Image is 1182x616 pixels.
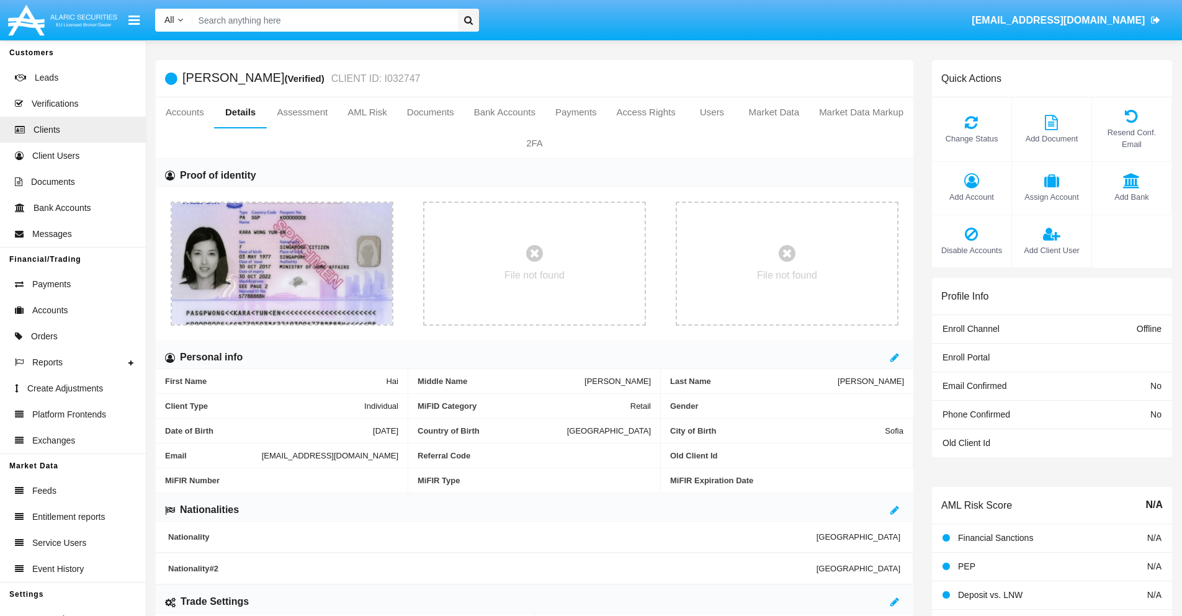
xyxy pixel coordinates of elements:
[1137,324,1162,334] span: Offline
[607,97,686,127] a: Access Rights
[32,563,84,576] span: Event History
[155,14,192,27] a: All
[180,350,243,364] h6: Personal info
[373,426,398,435] span: [DATE]
[942,409,1010,419] span: Phone Confirmed
[364,401,398,411] span: Individual
[165,451,262,460] span: Email
[34,123,60,136] span: Clients
[817,564,900,573] span: [GEOGRAPHIC_DATA]
[1147,533,1162,543] span: N/A
[32,537,86,550] span: Service Users
[584,377,651,386] span: [PERSON_NAME]
[942,438,990,448] span: Old Client Id
[670,476,904,485] span: MiFIR Expiration Date
[670,401,904,411] span: Gender
[164,15,174,25] span: All
[838,377,904,386] span: [PERSON_NAME]
[670,451,903,460] span: Old Client Id
[941,290,988,302] h6: Profile Info
[32,304,68,317] span: Accounts
[182,71,420,86] h5: [PERSON_NAME]
[31,176,75,189] span: Documents
[958,590,1023,600] span: Deposit vs. LNW
[938,133,1005,145] span: Change Status
[386,377,398,386] span: Hai
[156,128,913,158] a: 2FA
[180,169,256,182] h6: Proof of identity
[738,97,809,127] a: Market Data
[1098,127,1165,150] span: Resend Conf. Email
[32,356,63,369] span: Reports
[284,71,328,86] div: (Verified)
[670,377,838,386] span: Last Name
[1147,590,1162,600] span: N/A
[958,533,1033,543] span: Financial Sanctions
[418,426,567,435] span: Country of Birth
[1147,561,1162,571] span: N/A
[966,3,1166,38] a: [EMAIL_ADDRESS][DOMAIN_NAME]
[397,97,464,127] a: Documents
[1098,191,1165,203] span: Add Bank
[418,451,651,460] span: Referral Code
[941,499,1012,511] h6: AML Risk Score
[165,426,373,435] span: Date of Birth
[165,377,386,386] span: First Name
[545,97,607,127] a: Payments
[942,352,990,362] span: Enroll Portal
[670,426,885,435] span: City of Birth
[32,408,106,421] span: Platform Frontends
[418,476,651,485] span: MiFIR Type
[32,228,72,241] span: Messages
[32,278,71,291] span: Payments
[192,9,454,32] input: Search
[942,381,1006,391] span: Email Confirmed
[1018,133,1085,145] span: Add Document
[464,97,545,127] a: Bank Accounts
[32,150,79,163] span: Client Users
[958,561,975,571] span: PEP
[214,97,267,127] a: Details
[418,377,584,386] span: Middle Name
[32,484,56,498] span: Feeds
[165,401,364,411] span: Client Type
[938,191,1005,203] span: Add Account
[328,74,421,84] small: CLIENT ID: I032747
[942,324,1000,334] span: Enroll Channel
[1150,409,1162,419] span: No
[181,595,249,609] h6: Trade Settings
[267,97,338,127] a: Assessment
[32,511,105,524] span: Entitlement reports
[809,97,913,127] a: Market Data Markup
[165,476,398,485] span: MiFIR Number
[32,434,75,447] span: Exchanges
[885,426,903,435] span: Sofia
[1018,191,1085,203] span: Assign Account
[686,97,739,127] a: Users
[1145,498,1163,512] span: N/A
[34,202,91,215] span: Bank Accounts
[156,97,214,127] a: Accounts
[31,330,58,343] span: Orders
[938,244,1005,256] span: Disable Accounts
[972,15,1145,25] span: [EMAIL_ADDRESS][DOMAIN_NAME]
[35,71,58,84] span: Leads
[338,97,397,127] a: AML Risk
[27,382,103,395] span: Create Adjustments
[630,401,651,411] span: Retail
[180,503,239,517] h6: Nationalities
[418,401,630,411] span: MiFID Category
[817,532,900,542] span: [GEOGRAPHIC_DATA]
[262,451,398,460] span: [EMAIL_ADDRESS][DOMAIN_NAME]
[168,532,817,542] span: Nationality
[6,2,119,38] img: Logo image
[1018,244,1085,256] span: Add Client User
[941,73,1001,84] h6: Quick Actions
[567,426,651,435] span: [GEOGRAPHIC_DATA]
[1150,381,1162,391] span: No
[168,564,817,573] span: Nationality #2
[32,97,78,110] span: Verifications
